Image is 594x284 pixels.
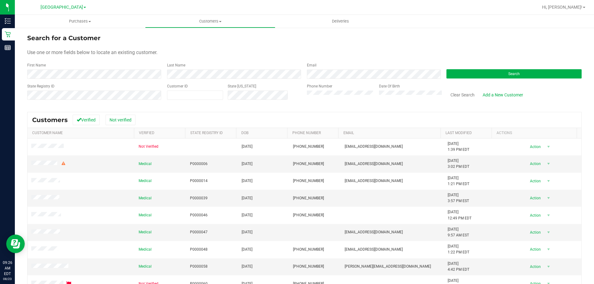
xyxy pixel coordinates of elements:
[544,228,552,237] span: select
[345,247,403,252] span: [EMAIL_ADDRESS][DOMAIN_NAME]
[190,247,208,252] span: P0000048
[448,244,469,255] span: [DATE] 1:22 PM EDT
[542,5,582,10] span: Hi, [PERSON_NAME]!
[139,178,152,184] span: Medical
[445,131,472,135] a: Last Modified
[139,229,152,235] span: Medical
[524,142,544,151] span: Action
[324,19,357,24] span: Deliveries
[190,131,223,135] a: State Registry Id
[345,161,403,167] span: [EMAIL_ADDRESS][DOMAIN_NAME]
[15,15,145,28] a: Purchases
[242,178,252,184] span: [DATE]
[544,194,552,202] span: select
[139,144,158,150] span: Not Verified
[448,227,469,238] span: [DATE] 9:57 AM EST
[544,262,552,271] span: select
[228,83,256,89] label: State [US_STATE]
[139,131,154,135] a: Verified
[293,195,324,201] span: [PHONE_NUMBER]
[345,178,403,184] span: [EMAIL_ADDRESS][DOMAIN_NAME]
[293,247,324,252] span: [PHONE_NUMBER]
[508,72,520,76] span: Search
[448,175,469,187] span: [DATE] 1:21 PM EDT
[293,212,324,218] span: [PHONE_NUMBER]
[497,131,575,135] div: Actions
[242,212,252,218] span: [DATE]
[242,161,252,167] span: [DATE]
[524,211,544,220] span: Action
[293,144,324,150] span: [PHONE_NUMBER]
[448,192,469,204] span: [DATE] 3:57 PM EST
[139,247,152,252] span: Medical
[544,177,552,185] span: select
[139,161,152,167] span: Medical
[190,264,208,269] span: P0000058
[242,144,252,150] span: [DATE]
[242,247,252,252] span: [DATE]
[524,177,544,185] span: Action
[524,194,544,202] span: Action
[448,261,469,273] span: [DATE] 4:42 PM EDT
[446,69,582,78] button: Search
[242,195,252,201] span: [DATE]
[544,245,552,254] span: select
[27,49,157,55] span: Use one or more fields below to locate an existing customer.
[5,31,11,37] inline-svg: Retail
[241,131,248,135] a: DOB
[167,83,188,89] label: Customer ID
[5,45,11,51] inline-svg: Reports
[61,161,66,167] div: Warning - Level 2
[544,159,552,168] span: select
[242,264,252,269] span: [DATE]
[242,229,252,235] span: [DATE]
[73,115,100,125] button: Verified
[379,83,400,89] label: Date Of Birth
[190,178,208,184] span: P0000014
[139,212,152,218] span: Medical
[345,144,403,150] span: [EMAIL_ADDRESS][DOMAIN_NAME]
[544,142,552,151] span: select
[190,229,208,235] span: P0000047
[524,159,544,168] span: Action
[6,235,25,253] iframe: Resource center
[345,229,403,235] span: [EMAIL_ADDRESS][DOMAIN_NAME]
[524,262,544,271] span: Action
[307,83,332,89] label: Phone Number
[524,245,544,254] span: Action
[27,34,101,42] span: Search for a Customer
[524,228,544,237] span: Action
[27,83,54,89] label: State Registry ID
[190,161,208,167] span: P0000006
[5,18,11,24] inline-svg: Inventory
[448,158,469,170] span: [DATE] 3:02 PM EDT
[544,211,552,220] span: select
[293,161,324,167] span: [PHONE_NUMBER]
[139,264,152,269] span: Medical
[190,212,208,218] span: P0000046
[41,5,83,10] span: [GEOGRAPHIC_DATA]
[167,62,185,68] label: Last Name
[479,90,527,100] a: Add a New Customer
[446,90,479,100] button: Clear Search
[15,19,145,24] span: Purchases
[190,195,208,201] span: P0000039
[307,62,316,68] label: Email
[345,264,431,269] span: [PERSON_NAME][EMAIL_ADDRESS][DOMAIN_NAME]
[448,209,471,221] span: [DATE] 12:49 PM EDT
[32,131,63,135] a: Customer Name
[27,62,46,68] label: First Name
[32,116,68,124] span: Customers
[3,260,12,277] p: 09:26 AM EDT
[292,131,321,135] a: Phone Number
[3,277,12,281] p: 08/23
[145,19,275,24] span: Customers
[293,178,324,184] span: [PHONE_NUMBER]
[343,131,354,135] a: Email
[145,15,275,28] a: Customers
[105,115,136,125] button: Not verified
[275,15,406,28] a: Deliveries
[139,195,152,201] span: Medical
[293,264,324,269] span: [PHONE_NUMBER]
[448,141,469,153] span: [DATE] 1:39 PM EDT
